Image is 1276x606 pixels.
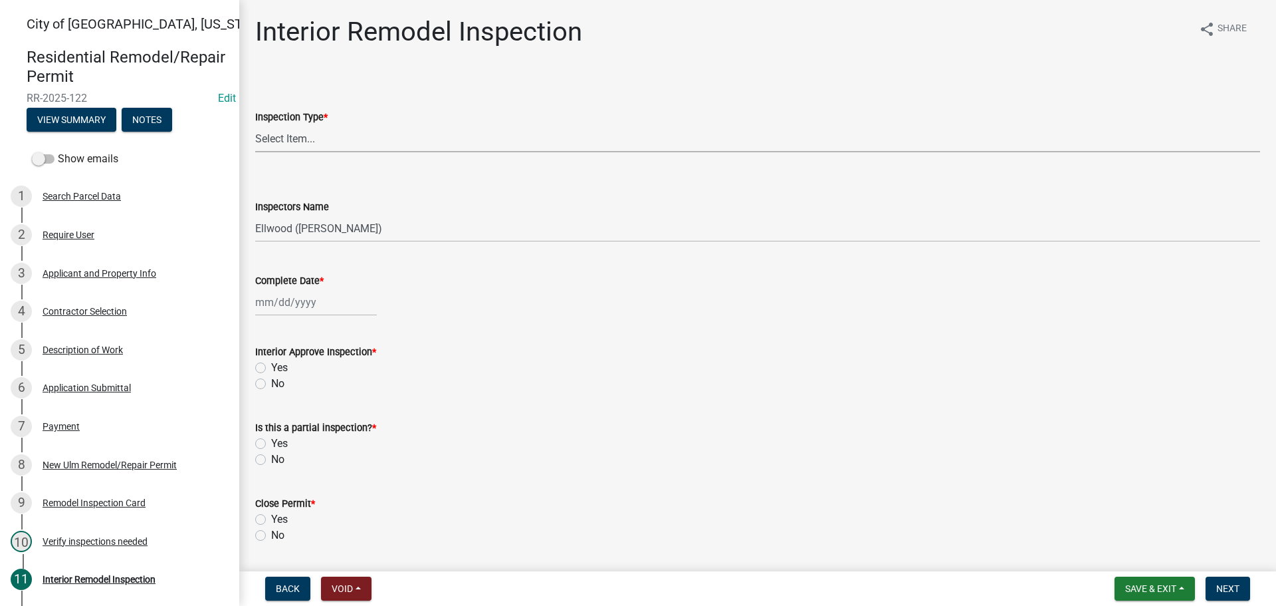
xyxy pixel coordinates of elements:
button: Next [1206,577,1250,601]
div: Applicant and Property Info [43,269,156,278]
label: Yes [271,360,288,376]
label: Interior Approve Inspection [255,348,376,357]
div: New Ulm Remodel/Repair Permit [43,460,177,470]
wm-modal-confirm: Edit Application Number [218,92,236,104]
div: Interior Remodel Inspection [43,575,156,584]
div: 8 [11,454,32,476]
button: shareShare [1188,16,1257,42]
div: Remodel Inspection Card [43,498,146,508]
label: Yes [271,436,288,452]
div: Search Parcel Data [43,192,121,201]
label: Complete Date [255,277,324,286]
label: Close Permit [255,500,315,509]
div: Verify inspections needed [43,537,148,546]
div: 3 [11,263,32,284]
span: RR-2025-122 [27,92,213,104]
span: City of [GEOGRAPHIC_DATA], [US_STATE] [27,16,268,32]
a: Edit [218,92,236,104]
div: 2 [11,224,32,245]
span: Void [332,583,353,594]
wm-modal-confirm: Summary [27,115,116,126]
span: Next [1216,583,1239,594]
button: Notes [122,108,172,132]
div: Contractor Selection [43,307,127,316]
button: Void [321,577,372,601]
div: 4 [11,301,32,322]
div: 10 [11,531,32,552]
div: Require User [43,230,94,239]
label: Inspectors Name [255,203,329,212]
span: Share [1218,21,1247,37]
div: 9 [11,492,32,514]
label: No [271,528,284,543]
button: View Summary [27,108,116,132]
label: Show emails [32,151,118,167]
h1: Interior Remodel Inspection [255,16,582,48]
label: Is this a partial inspection? [255,424,376,433]
div: 1 [11,186,32,207]
span: Back [276,583,300,594]
div: Payment [43,422,80,431]
button: Save & Exit [1115,577,1195,601]
div: 11 [11,569,32,590]
div: Application Submittal [43,383,131,392]
label: No [271,376,284,392]
h4: Residential Remodel/Repair Permit [27,48,229,86]
wm-modal-confirm: Notes [122,115,172,126]
input: mm/dd/yyyy [255,289,377,316]
div: 5 [11,339,32,361]
i: share [1199,21,1215,37]
div: 7 [11,416,32,437]
div: Description of Work [43,345,123,355]
div: 6 [11,377,32,398]
label: No [271,452,284,468]
label: Inspection Type [255,113,328,122]
label: Yes [271,512,288,528]
span: Save & Exit [1125,583,1176,594]
button: Back [265,577,310,601]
